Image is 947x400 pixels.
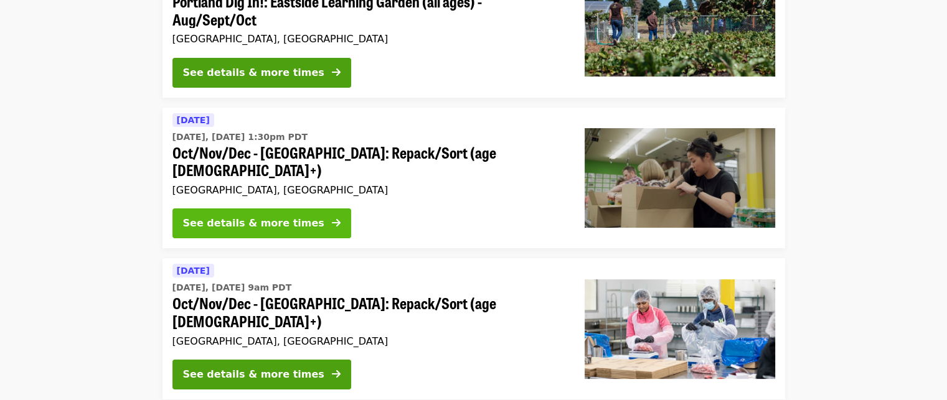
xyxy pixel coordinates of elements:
[172,360,351,389] button: See details & more times
[163,258,785,399] a: See details for "Oct/Nov/Dec - Beaverton: Repack/Sort (age 10+)"
[183,367,324,382] div: See details & more times
[172,131,308,144] time: [DATE], [DATE] 1:30pm PDT
[183,65,324,80] div: See details & more times
[172,281,292,294] time: [DATE], [DATE] 9am PDT
[172,184,565,196] div: [GEOGRAPHIC_DATA], [GEOGRAPHIC_DATA]
[177,115,210,125] span: [DATE]
[163,108,785,249] a: See details for "Oct/Nov/Dec - Portland: Repack/Sort (age 8+)"
[332,67,341,78] i: arrow-right icon
[332,368,341,380] i: arrow-right icon
[172,335,565,347] div: [GEOGRAPHIC_DATA], [GEOGRAPHIC_DATA]
[172,208,351,238] button: See details & more times
[172,33,565,45] div: [GEOGRAPHIC_DATA], [GEOGRAPHIC_DATA]
[183,216,324,231] div: See details & more times
[172,58,351,88] button: See details & more times
[172,294,565,330] span: Oct/Nov/Dec - [GEOGRAPHIC_DATA]: Repack/Sort (age [DEMOGRAPHIC_DATA]+)
[585,279,775,379] img: Oct/Nov/Dec - Beaverton: Repack/Sort (age 10+) organized by Oregon Food Bank
[585,128,775,228] img: Oct/Nov/Dec - Portland: Repack/Sort (age 8+) organized by Oregon Food Bank
[172,144,565,180] span: Oct/Nov/Dec - [GEOGRAPHIC_DATA]: Repack/Sort (age [DEMOGRAPHIC_DATA]+)
[177,266,210,276] span: [DATE]
[332,217,341,229] i: arrow-right icon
